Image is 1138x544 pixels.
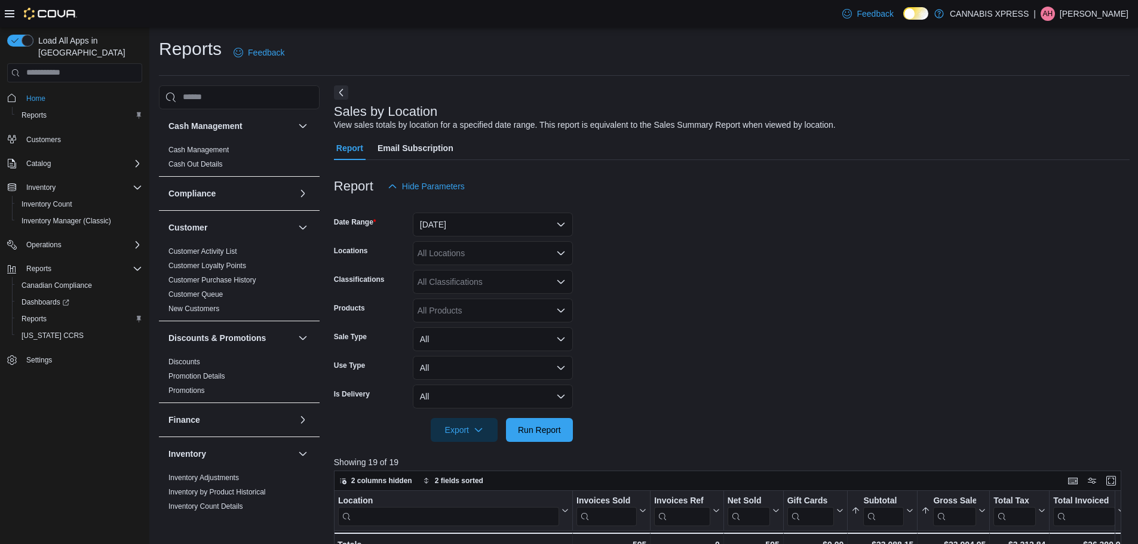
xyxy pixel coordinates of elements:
[378,136,453,160] span: Email Subscription
[1033,7,1036,21] p: |
[168,160,223,168] a: Cash Out Details
[168,146,229,154] a: Cash Management
[17,214,116,228] a: Inventory Manager (Classic)
[413,385,573,408] button: All
[2,236,147,253] button: Operations
[338,495,569,525] button: Location
[334,217,376,227] label: Date Range
[22,216,111,226] span: Inventory Manager (Classic)
[334,332,367,342] label: Sale Type
[168,145,229,155] span: Cash Management
[168,159,223,169] span: Cash Out Details
[26,135,61,145] span: Customers
[168,357,200,367] span: Discounts
[2,179,147,196] button: Inventory
[168,290,223,299] span: Customer Queue
[921,495,986,525] button: Gross Sales
[168,414,293,426] button: Finance
[22,297,69,307] span: Dashboards
[1041,7,1055,21] div: Angela Hynes
[12,107,147,124] button: Reports
[168,473,239,482] span: Inventory Adjustments
[17,278,97,293] a: Canadian Compliance
[654,495,710,506] div: Invoices Ref
[2,155,147,172] button: Catalog
[576,495,637,525] div: Invoices Sold
[338,495,559,525] div: Location
[334,85,348,100] button: Next
[17,295,74,309] a: Dashboards
[168,332,293,344] button: Discounts & Promotions
[787,495,843,525] button: Gift Cards
[334,179,373,193] h3: Report
[33,35,142,59] span: Load All Apps in [GEOGRAPHIC_DATA]
[168,372,225,380] a: Promotion Details
[1060,7,1128,21] p: [PERSON_NAME]
[22,199,72,209] span: Inventory Count
[413,356,573,380] button: All
[654,495,710,525] div: Invoices Ref
[334,246,368,256] label: Locations
[26,159,51,168] span: Catalog
[413,213,573,236] button: [DATE]
[556,306,566,315] button: Open list of options
[17,312,142,326] span: Reports
[24,8,77,20] img: Cova
[159,143,320,176] div: Cash Management
[654,495,719,525] button: Invoices Ref
[168,371,225,381] span: Promotion Details
[2,260,147,277] button: Reports
[334,456,1130,468] p: Showing 19 of 19
[22,91,142,106] span: Home
[518,424,561,436] span: Run Report
[168,247,237,256] a: Customer Activity List
[296,413,310,427] button: Finance
[438,418,490,442] span: Export
[2,90,147,107] button: Home
[22,133,66,147] a: Customers
[17,312,51,326] a: Reports
[22,91,50,106] a: Home
[787,495,834,506] div: Gift Cards
[351,476,412,485] span: 2 columns hidden
[12,196,147,213] button: Inventory Count
[431,418,498,442] button: Export
[334,389,370,399] label: Is Delivery
[7,85,142,400] nav: Complex example
[26,355,52,365] span: Settings
[168,502,243,511] span: Inventory Count Details
[296,331,310,345] button: Discounts & Promotions
[851,495,913,525] button: Subtotal
[2,351,147,368] button: Settings
[17,328,88,343] a: [US_STATE] CCRS
[168,275,256,285] span: Customer Purchase History
[22,331,84,340] span: [US_STATE] CCRS
[26,264,51,273] span: Reports
[993,495,1036,506] div: Total Tax
[22,180,142,195] span: Inventory
[993,495,1045,525] button: Total Tax
[168,448,206,460] h3: Inventory
[334,119,836,131] div: View sales totals by location for a specified date range. This report is equivalent to the Sales ...
[168,120,293,132] button: Cash Management
[413,327,573,351] button: All
[1066,474,1080,488] button: Keyboard shortcuts
[168,332,266,344] h3: Discounts & Promotions
[12,311,147,327] button: Reports
[1053,495,1125,525] button: Total Invoiced
[863,495,904,506] div: Subtotal
[168,516,268,525] span: Inventory On Hand by Package
[17,197,142,211] span: Inventory Count
[727,495,769,525] div: Net Sold
[787,495,834,525] div: Gift Card Sales
[1053,495,1115,525] div: Total Invoiced
[335,474,417,488] button: 2 columns hidden
[26,240,62,250] span: Operations
[334,303,365,313] label: Products
[22,238,142,252] span: Operations
[838,2,898,26] a: Feedback
[168,222,293,233] button: Customer
[296,119,310,133] button: Cash Management
[334,361,365,370] label: Use Type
